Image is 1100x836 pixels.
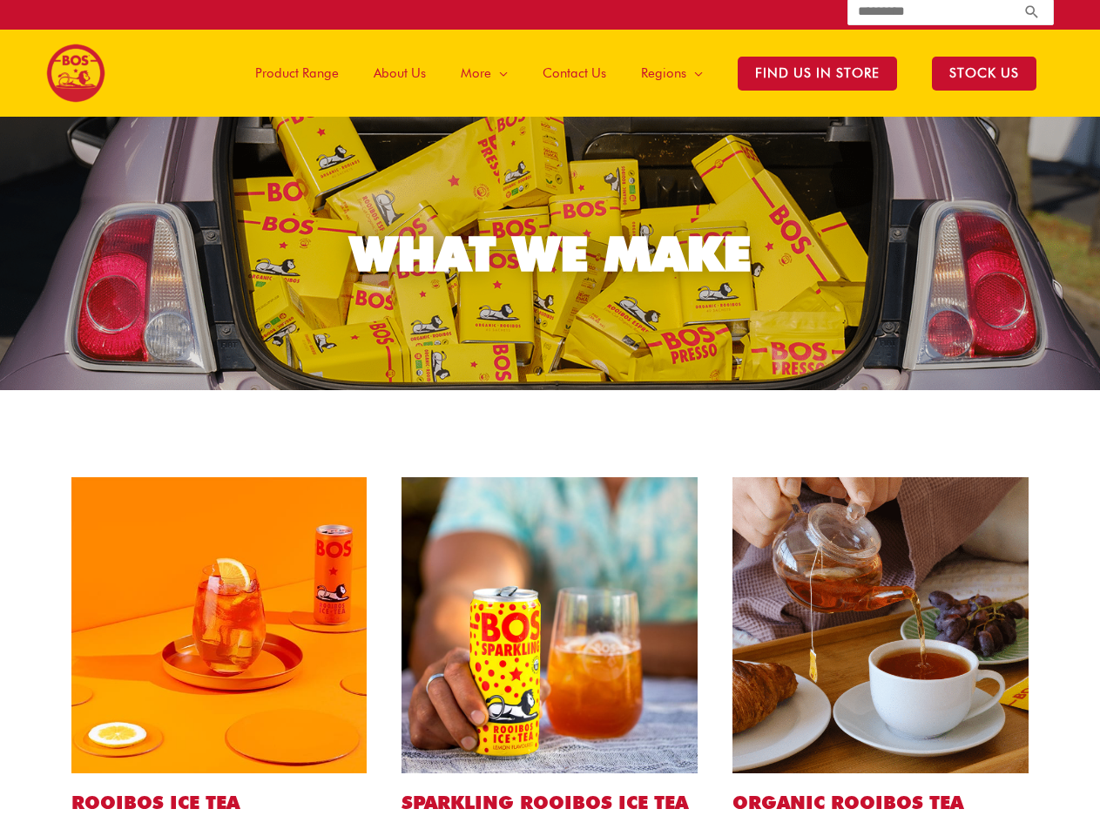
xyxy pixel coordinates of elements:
h2: ORGANIC ROOIBOS TEA [732,791,1029,814]
img: peach [71,477,368,773]
h2: SPARKLING ROOIBOS ICE TEA [402,791,698,814]
a: More [443,30,525,117]
span: About Us [374,47,426,99]
img: BOS logo finals-200px [46,44,105,103]
a: Regions [624,30,720,117]
a: Find Us in Store [720,30,914,117]
span: Product Range [255,47,339,99]
h2: ROOIBOS ICE TEA [71,791,368,814]
a: About Us [356,30,443,117]
a: Contact Us [525,30,624,117]
a: Product Range [238,30,356,117]
span: Contact Us [543,47,606,99]
a: Search button [1023,3,1041,20]
span: Regions [641,47,686,99]
span: More [461,47,491,99]
a: STOCK US [914,30,1054,117]
div: WHAT WE MAKE [350,230,751,278]
span: STOCK US [932,57,1036,91]
nav: Site Navigation [225,30,1054,117]
span: Find Us in Store [738,57,897,91]
img: sparkling lemon [402,477,698,773]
